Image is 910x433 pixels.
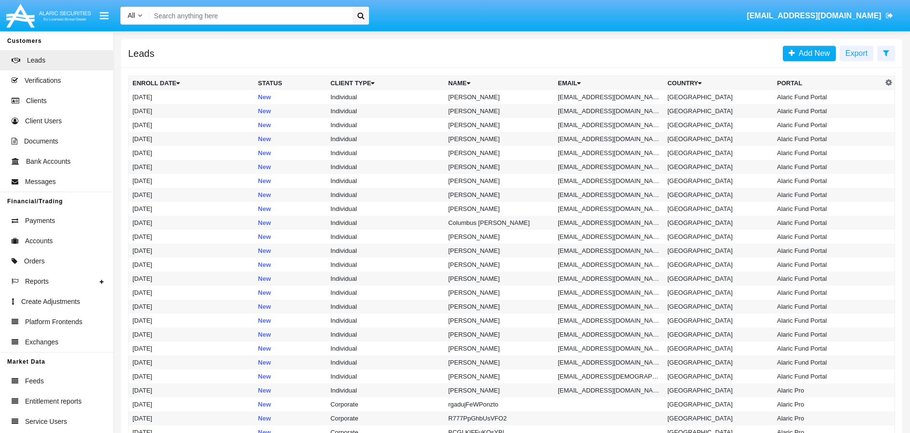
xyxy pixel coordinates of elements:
[327,216,445,230] td: Individual
[773,90,883,104] td: Alaric Fund Portal
[444,258,554,272] td: [PERSON_NAME]
[254,188,327,202] td: New
[129,383,254,397] td: [DATE]
[444,118,554,132] td: [PERSON_NAME]
[129,230,254,244] td: [DATE]
[254,118,327,132] td: New
[254,216,327,230] td: New
[254,258,327,272] td: New
[254,369,327,383] td: New
[254,341,327,355] td: New
[444,383,554,397] td: [PERSON_NAME]
[773,118,883,132] td: Alaric Fund Portal
[444,188,554,202] td: [PERSON_NAME]
[129,314,254,328] td: [DATE]
[254,132,327,146] td: New
[327,160,445,174] td: Individual
[254,397,327,411] td: New
[554,118,664,132] td: [EMAIL_ADDRESS][DOMAIN_NAME]
[773,202,883,216] td: Alaric Fund Portal
[21,297,80,307] span: Create Adjustments
[129,90,254,104] td: [DATE]
[554,76,664,91] th: Email
[327,118,445,132] td: Individual
[327,132,445,146] td: Individual
[128,12,135,19] span: All
[327,314,445,328] td: Individual
[554,174,664,188] td: [EMAIL_ADDRESS][DOMAIN_NAME]
[773,76,883,91] th: Portal
[444,314,554,328] td: [PERSON_NAME]
[254,314,327,328] td: New
[554,146,664,160] td: [EMAIL_ADDRESS][DOMAIN_NAME]
[773,272,883,286] td: Alaric Fund Portal
[663,300,773,314] td: [GEOGRAPHIC_DATA]
[840,46,873,61] button: Export
[773,397,883,411] td: Alaric Pro
[327,202,445,216] td: Individual
[327,355,445,369] td: Individual
[129,104,254,118] td: [DATE]
[129,244,254,258] td: [DATE]
[327,300,445,314] td: Individual
[129,397,254,411] td: [DATE]
[663,202,773,216] td: [GEOGRAPHIC_DATA]
[327,174,445,188] td: Individual
[773,104,883,118] td: Alaric Fund Portal
[554,300,664,314] td: [EMAIL_ADDRESS][DOMAIN_NAME]
[554,314,664,328] td: [EMAIL_ADDRESS][DOMAIN_NAME]
[444,90,554,104] td: [PERSON_NAME]
[773,216,883,230] td: Alaric Fund Portal
[327,383,445,397] td: Individual
[663,188,773,202] td: [GEOGRAPHIC_DATA]
[129,132,254,146] td: [DATE]
[663,383,773,397] td: [GEOGRAPHIC_DATA]
[554,286,664,300] td: [EMAIL_ADDRESS][DOMAIN_NAME]
[129,258,254,272] td: [DATE]
[444,397,554,411] td: rgadujFeWPonzto
[129,160,254,174] td: [DATE]
[663,90,773,104] td: [GEOGRAPHIC_DATA]
[554,369,664,383] td: [EMAIL_ADDRESS][DEMOGRAPHIC_DATA][DOMAIN_NAME]
[129,76,254,91] th: Enroll Date
[773,314,883,328] td: Alaric Fund Portal
[254,272,327,286] td: New
[254,146,327,160] td: New
[554,216,664,230] td: [EMAIL_ADDRESS][DOMAIN_NAME]
[129,369,254,383] td: [DATE]
[129,300,254,314] td: [DATE]
[773,188,883,202] td: Alaric Fund Portal
[773,300,883,314] td: Alaric Fund Portal
[129,202,254,216] td: [DATE]
[327,328,445,341] td: Individual
[25,177,56,187] span: Messages
[444,202,554,216] td: [PERSON_NAME]
[663,244,773,258] td: [GEOGRAPHIC_DATA]
[663,411,773,425] td: [GEOGRAPHIC_DATA]
[444,76,554,91] th: Name
[773,369,883,383] td: Alaric Fund Portal
[327,369,445,383] td: Individual
[663,132,773,146] td: [GEOGRAPHIC_DATA]
[129,328,254,341] td: [DATE]
[128,50,155,57] h5: Leads
[444,160,554,174] td: [PERSON_NAME]
[25,337,58,347] span: Exchanges
[254,244,327,258] td: New
[327,244,445,258] td: Individual
[773,132,883,146] td: Alaric Fund Portal
[554,104,664,118] td: [EMAIL_ADDRESS][DOMAIN_NAME]
[26,157,71,167] span: Bank Accounts
[254,328,327,341] td: New
[129,174,254,188] td: [DATE]
[327,258,445,272] td: Individual
[25,276,49,287] span: Reports
[129,146,254,160] td: [DATE]
[24,136,58,146] span: Documents
[663,286,773,300] td: [GEOGRAPHIC_DATA]
[663,118,773,132] td: [GEOGRAPHIC_DATA]
[554,328,664,341] td: [EMAIL_ADDRESS][DOMAIN_NAME]
[795,49,830,57] span: Add New
[327,76,445,91] th: Client Type
[254,174,327,188] td: New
